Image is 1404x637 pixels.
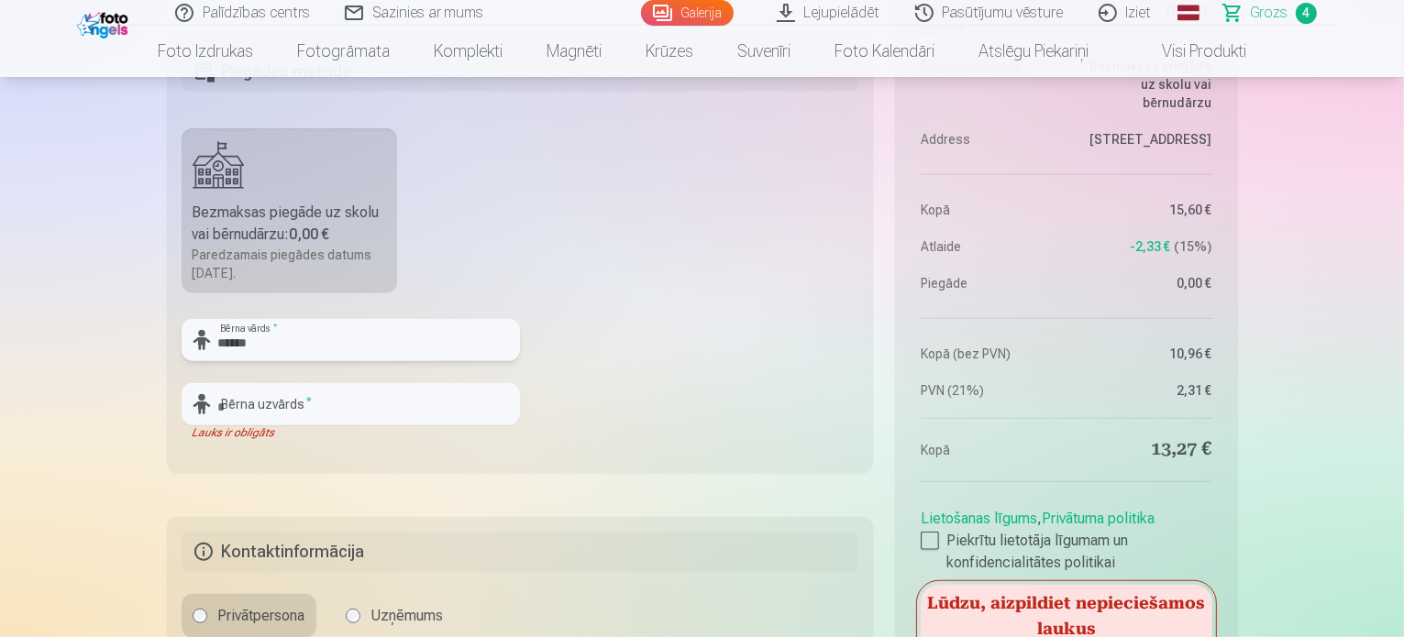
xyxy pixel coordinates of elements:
[1076,201,1212,219] dd: 15,60 €
[921,345,1057,363] dt: Kopā (bez PVN)
[921,381,1057,400] dt: PVN (21%)
[1076,274,1212,292] dd: 0,00 €
[813,26,956,77] a: Foto kalendāri
[921,530,1211,574] label: Piekrītu lietotāja līgumam un konfidencialitātes politikai
[1175,237,1212,256] span: 15 %
[715,26,813,77] a: Suvenīri
[346,609,360,623] input: Uzņēmums
[1076,381,1212,400] dd: 2,31 €
[921,130,1057,148] dt: Address
[290,225,330,243] b: 0,00 €
[136,26,275,77] a: Foto izdrukas
[921,237,1057,256] dt: Atlaide
[1131,237,1171,256] span: -2,33 €
[921,500,1211,574] div: ,
[1296,3,1317,24] span: 4
[182,425,520,440] div: Lauks ir obligāts
[1042,510,1155,527] a: Privātuma politika
[1111,26,1268,77] a: Visi produkti
[412,26,525,77] a: Komplekti
[193,609,207,623] input: Privātpersona
[1251,2,1288,24] span: Grozs
[1076,57,1212,112] dd: Bezmaksas piegāde uz skolu vai bērnudārzu
[956,26,1111,77] a: Atslēgu piekariņi
[921,510,1037,527] a: Lietošanas līgums
[182,532,859,572] h5: Kontaktinformācija
[1076,437,1212,463] dd: 13,27 €
[921,274,1057,292] dt: Piegāde
[624,26,715,77] a: Krūzes
[193,246,387,282] div: Paredzamais piegādes datums [DATE].
[525,26,624,77] a: Magnēti
[77,7,133,38] img: /fa1
[193,202,387,246] div: Bezmaksas piegāde uz skolu vai bērnudārzu :
[1076,130,1212,148] dd: [STREET_ADDRESS]
[921,201,1057,219] dt: Kopā
[1076,345,1212,363] dd: 10,96 €
[921,437,1057,463] dt: Kopā
[275,26,412,77] a: Fotogrāmata
[921,57,1057,112] dt: Piegādes metode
